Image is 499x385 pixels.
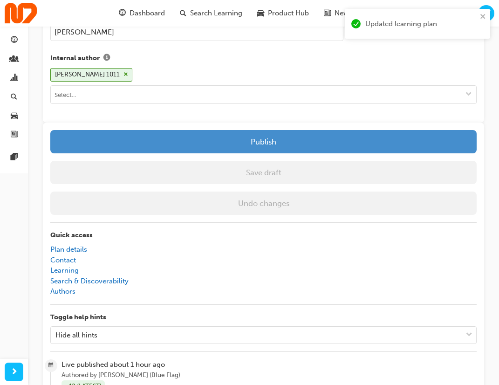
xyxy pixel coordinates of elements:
span: Dashboard [130,8,165,19]
a: Contact [50,256,76,264]
button: Internal author [100,52,114,64]
div: Hide all hints [55,330,97,341]
span: info-icon [103,55,110,62]
a: pages-iconPages [360,4,404,23]
span: Product Hub [268,8,309,19]
p: Toggle help hints [50,312,477,323]
a: car-iconProduct Hub [250,4,316,23]
a: news-iconNews [316,4,360,23]
span: news-icon [11,131,18,139]
button: Save draft [50,161,477,184]
button: Publish [50,130,477,153]
span: pages-icon [11,153,18,162]
span: people-icon [11,55,18,64]
span: guage-icon [11,36,18,45]
span: Search Learning [190,8,242,19]
span: guage-icon [119,7,126,19]
img: Trak [5,3,37,24]
button: Undo changes [50,192,477,215]
span: Live published about 1 hour ago [62,359,477,370]
button: close [480,13,486,23]
span: search-icon [11,93,17,102]
span: News [335,8,352,19]
a: search-iconSearch Learning [172,4,250,23]
a: Search & Discoverability [50,277,129,285]
a: guage-iconDashboard [111,4,172,23]
span: next-icon [11,366,18,378]
a: Plan details [50,245,87,254]
span: news-icon [324,7,331,19]
span: down-icon [465,91,472,99]
span: calendar-icon [48,360,54,371]
div: Updated learning plan [365,19,477,29]
label: Internal author [50,52,477,64]
span: cross-icon [123,72,128,77]
span: down-icon [466,329,472,341]
span: car-icon [257,7,264,19]
a: Learning [50,266,79,275]
input: Select... [51,86,476,103]
span: chart-icon [11,74,18,82]
a: Authors [50,287,75,296]
span: search-icon [180,7,186,19]
div: [PERSON_NAME] 1011 [55,69,120,80]
span: Authored by [PERSON_NAME] (Blue Flag) [62,370,477,381]
button: YY [478,5,494,21]
span: car-icon [11,112,18,120]
p: Quick access [50,230,477,241]
button: toggle menu [461,86,476,103]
